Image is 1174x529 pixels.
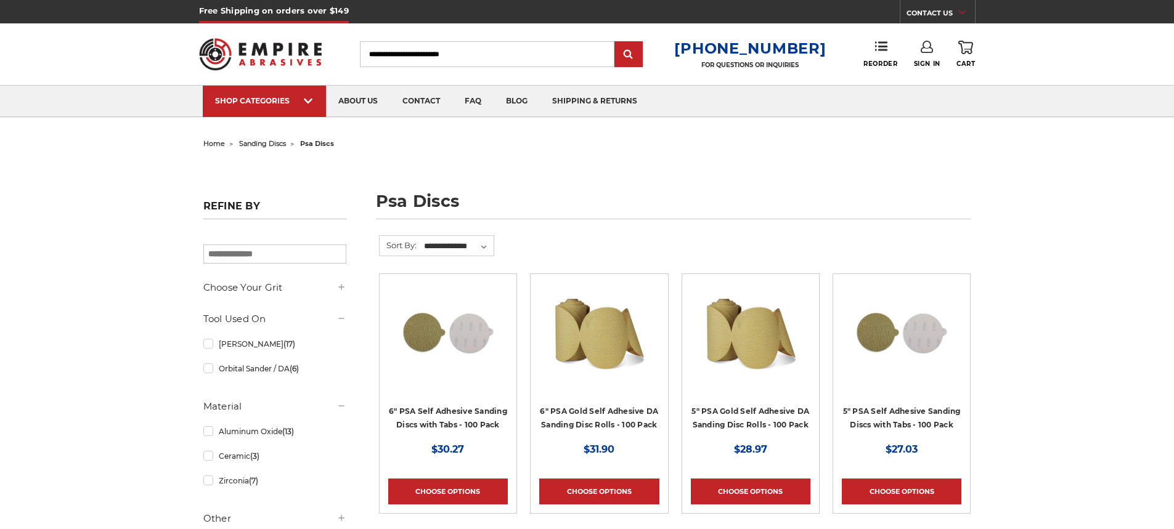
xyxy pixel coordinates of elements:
a: CONTACT US [907,6,975,23]
img: 6" DA Sanding Discs on a Roll [550,283,648,381]
img: 6 inch psa sanding disc [399,283,497,381]
h5: Tool Used On [203,312,346,326]
a: blog [494,86,540,117]
span: (7) [249,476,258,485]
h5: Material [203,399,346,414]
label: Sort By: [380,236,417,254]
a: sanding discs [239,139,286,148]
a: 6" PSA Gold Self Adhesive DA Sanding Disc Rolls - 100 Pack [540,406,658,430]
a: Choose Options [691,479,810,504]
a: Choose Options [539,479,659,504]
img: Empire Abrasives [199,30,322,78]
a: about us [326,86,390,117]
span: Cart [956,60,975,68]
input: Submit [616,42,641,67]
h5: Choose Your Grit [203,280,346,295]
span: $31.90 [584,443,614,455]
span: psa discs [300,139,334,148]
a: [PHONE_NUMBER] [674,39,826,57]
a: home [203,139,225,148]
span: $30.27 [431,443,464,455]
a: Ceramic [203,445,346,467]
a: 6 inch psa sanding disc [388,283,508,402]
a: Aluminum Oxide [203,421,346,442]
div: SHOP CATEGORIES [215,96,314,105]
span: Reorder [863,60,897,68]
a: 5" PSA Gold Self Adhesive DA Sanding Disc Rolls - 100 Pack [691,406,809,430]
a: 5" PSA Self Adhesive Sanding Discs with Tabs - 100 Pack [843,406,961,430]
a: [PERSON_NAME] [203,333,346,355]
span: (3) [250,451,259,461]
a: 5 inch PSA Disc [842,283,961,402]
a: 5" Sticky Backed Sanding Discs on a roll [691,283,810,402]
a: Reorder [863,41,897,67]
a: Zirconia [203,470,346,491]
img: 5 inch PSA Disc [852,283,951,381]
span: $28.97 [734,443,767,455]
a: shipping & returns [540,86,650,117]
img: 5" Sticky Backed Sanding Discs on a roll [701,283,800,381]
p: FOR QUESTIONS OR INQUIRIES [674,61,826,69]
span: Sign In [914,60,940,68]
a: Cart [956,41,975,68]
a: 6" PSA Self Adhesive Sanding Discs with Tabs - 100 Pack [389,406,507,430]
a: Orbital Sander / DA [203,358,346,379]
select: Sort By: [422,237,494,256]
span: (6) [290,364,299,373]
a: faq [452,86,494,117]
span: (13) [282,427,294,436]
a: 6" DA Sanding Discs on a Roll [539,283,659,402]
h5: Refine by [203,200,346,219]
a: Choose Options [388,479,508,504]
span: $27.03 [886,443,918,455]
h5: Other [203,511,346,526]
a: contact [390,86,452,117]
h1: psa discs [376,193,971,219]
span: (17) [283,339,295,349]
a: Choose Options [842,479,961,504]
